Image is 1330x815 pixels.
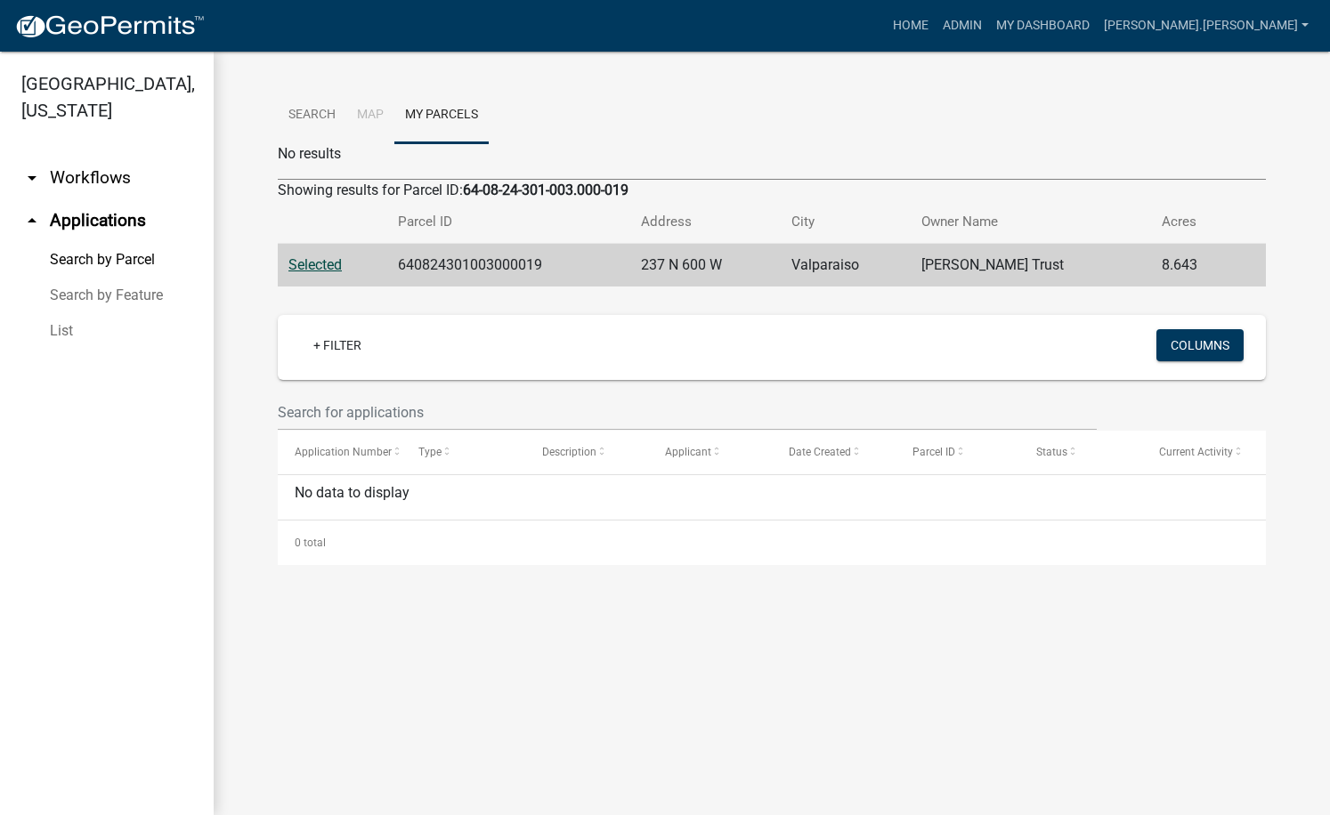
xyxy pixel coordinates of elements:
[278,180,1266,201] div: Showing results for Parcel ID:
[911,201,1151,243] th: Owner Name
[463,182,629,198] strong: 64-08-24-301-003.000-019
[278,431,401,473] datatable-header-cell: Application Number
[401,431,525,473] datatable-header-cell: Type
[387,244,630,287] td: 640824301003000019
[525,431,649,473] datatable-header-cell: Description
[989,9,1097,43] a: My Dashboard
[1097,9,1316,43] a: [PERSON_NAME].[PERSON_NAME]
[21,167,43,189] i: arrow_drop_down
[542,446,596,458] span: Description
[278,394,1097,431] input: Search for applications
[1151,244,1235,287] td: 8.643
[936,9,989,43] a: Admin
[1019,431,1143,473] datatable-header-cell: Status
[630,201,781,243] th: Address
[911,244,1151,287] td: [PERSON_NAME] Trust
[781,201,912,243] th: City
[418,446,442,458] span: Type
[912,446,955,458] span: Parcel ID
[21,210,43,231] i: arrow_drop_up
[299,329,376,361] a: + Filter
[387,201,630,243] th: Parcel ID
[1151,201,1235,243] th: Acres
[278,87,346,144] a: Search
[896,431,1019,473] datatable-header-cell: Parcel ID
[288,256,342,273] a: Selected
[1036,446,1067,458] span: Status
[1142,431,1266,473] datatable-header-cell: Current Activity
[772,431,896,473] datatable-header-cell: Date Created
[789,446,851,458] span: Date Created
[781,244,912,287] td: Valparaiso
[665,446,711,458] span: Applicant
[394,87,489,144] a: My Parcels
[648,431,772,473] datatable-header-cell: Applicant
[1159,446,1233,458] span: Current Activity
[278,475,1266,520] div: No data to display
[278,520,1266,565] div: 0 total
[886,9,936,43] a: Home
[1156,329,1244,361] button: Columns
[295,446,392,458] span: Application Number
[630,244,781,287] td: 237 N 600 W
[278,143,1266,165] p: No results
